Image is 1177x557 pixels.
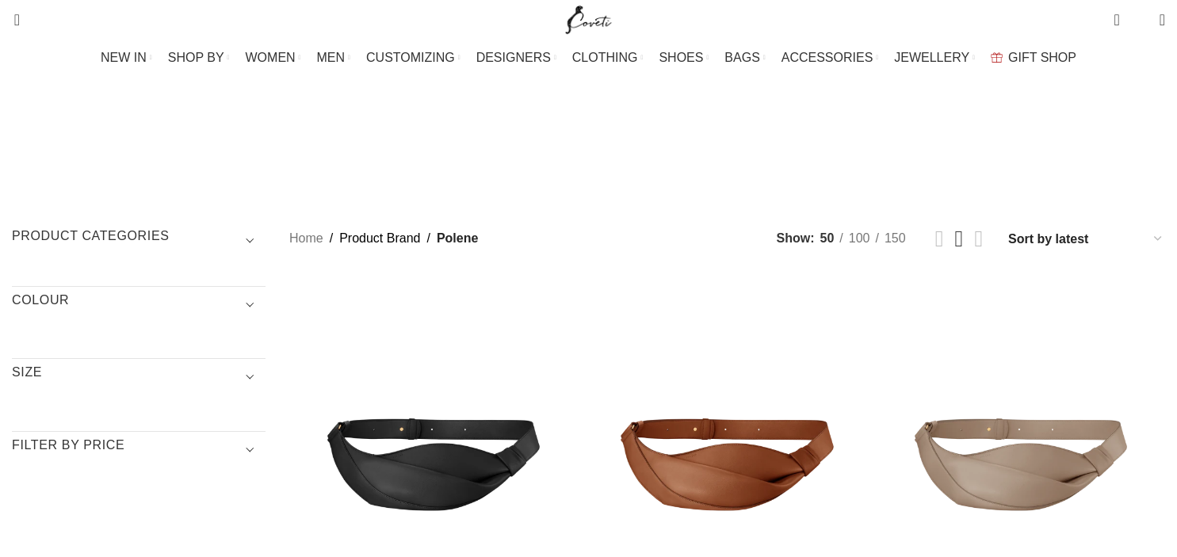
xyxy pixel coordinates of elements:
a: WOMEN [246,42,301,74]
span: DESIGNERS [476,50,551,65]
span: GIFT SHOP [1008,50,1076,65]
a: SHOES [659,42,709,74]
a: DESIGNERS [476,42,556,74]
span: MEN [317,50,346,65]
a: JEWELLERY [894,42,975,74]
a: BAGS [724,42,765,74]
h3: Filter by price [12,437,266,464]
a: NEW IN [101,42,152,74]
div: My Wishlist [1132,4,1148,36]
h3: Product categories [12,227,266,254]
h3: COLOUR [12,292,266,319]
span: SHOP BY [168,50,224,65]
a: SHOP BY [168,42,230,74]
span: 0 [1135,16,1147,28]
span: BAGS [724,50,759,65]
a: ACCESSORIES [781,42,879,74]
span: NEW IN [101,50,147,65]
span: CLOTHING [572,50,638,65]
img: GiftBag [991,52,1003,63]
span: JEWELLERY [894,50,969,65]
a: Site logo [562,12,615,25]
div: Main navigation [4,42,1173,74]
span: CUSTOMIZING [366,50,455,65]
span: SHOES [659,50,703,65]
a: CLOTHING [572,42,644,74]
a: Search [4,4,20,36]
a: GIFT SHOP [991,42,1076,74]
a: MEN [317,42,350,74]
h3: SIZE [12,364,266,391]
a: 0 [1106,4,1127,36]
span: WOMEN [246,50,296,65]
span: 0 [1115,8,1127,20]
a: CUSTOMIZING [366,42,460,74]
span: ACCESSORIES [781,50,873,65]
